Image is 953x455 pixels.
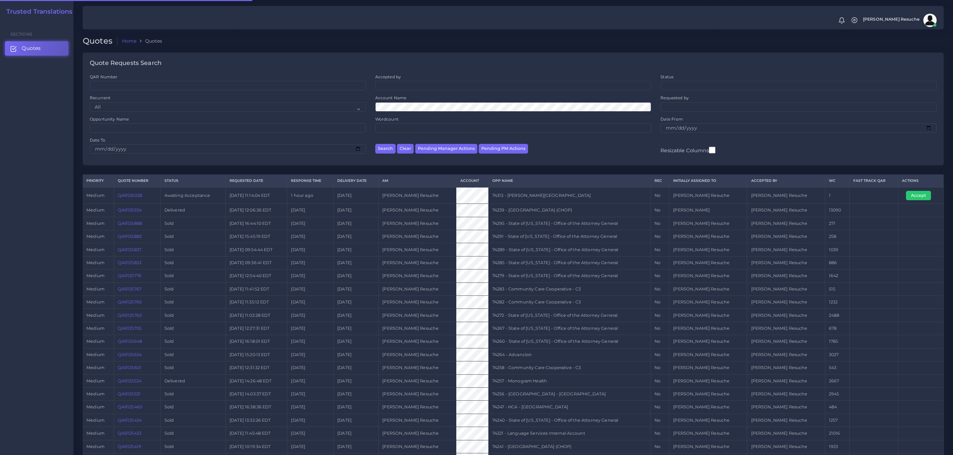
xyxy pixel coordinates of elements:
[86,352,104,357] span: medium
[669,387,747,400] td: [PERSON_NAME] Resuche
[86,193,104,198] span: medium
[118,365,141,370] a: QAR125601
[160,204,225,217] td: Delivered
[334,348,379,361] td: [DATE]
[479,144,528,154] button: Pending PM Actions
[225,217,287,230] td: [DATE] 16:44:10 EDT
[747,187,825,204] td: [PERSON_NAME] Resuche
[488,204,650,217] td: 74239 - [GEOGRAPHIC_DATA] (CHOP)
[334,217,379,230] td: [DATE]
[86,326,104,331] span: medium
[334,401,379,414] td: [DATE]
[2,8,73,16] h2: Trusted Translations
[660,95,689,101] label: Requested by
[160,440,225,453] td: Sold
[488,361,650,374] td: 74258 - Community Care Cooperative - C3
[379,335,456,348] td: [PERSON_NAME] Resuche
[225,348,287,361] td: [DATE] 15:20:13 EDT
[287,401,334,414] td: [DATE]
[669,204,747,217] td: [PERSON_NAME]
[650,361,669,374] td: No
[488,414,650,427] td: 74240 - State of [US_STATE] - Office of the Attorney General
[825,187,849,204] td: 1
[225,401,287,414] td: [DATE] 16:38:36 EDT
[650,187,669,204] td: No
[488,187,650,204] td: 74313 - [PERSON_NAME][GEOGRAPHIC_DATA]
[747,387,825,400] td: [PERSON_NAME] Resuche
[287,440,334,453] td: [DATE]
[825,414,849,427] td: 1257
[825,427,849,440] td: 21016
[287,256,334,269] td: [DATE]
[825,309,849,322] td: 2488
[650,440,669,453] td: No
[488,322,650,335] td: 74267 - State of [US_STATE] - Office of the Attorney General
[650,414,669,427] td: No
[160,401,225,414] td: Sold
[650,348,669,361] td: No
[118,247,141,252] a: QAR125837
[225,414,287,427] td: [DATE] 13:32:26 EDT
[118,418,142,423] a: QAR125434
[160,256,225,269] td: Sold
[669,335,747,348] td: [PERSON_NAME] Resuche
[160,269,225,282] td: Sold
[334,187,379,204] td: [DATE]
[225,440,287,453] td: [DATE] 10:19:34 EDT
[379,282,456,295] td: [PERSON_NAME] Resuche
[379,361,456,374] td: [PERSON_NAME] Resuche
[379,440,456,453] td: [PERSON_NAME] Resuche
[650,427,669,440] td: No
[488,335,650,348] td: 74260 - State of [US_STATE] - Office of the Attorney General
[397,144,414,154] button: Clear
[90,60,161,67] h4: Quote Requests Search
[825,175,849,187] th: WC
[225,282,287,295] td: [DATE] 11:41:52 EDT
[747,217,825,230] td: [PERSON_NAME] Resuche
[90,74,117,80] label: QAR Number
[160,217,225,230] td: Sold
[225,374,287,387] td: [DATE] 14:26:48 EDT
[86,313,104,318] span: medium
[825,243,849,256] td: 1039
[334,387,379,400] td: [DATE]
[650,217,669,230] td: No
[650,322,669,335] td: No
[379,204,456,217] td: [PERSON_NAME] Resuche
[334,361,379,374] td: [DATE]
[825,204,849,217] td: 13090
[825,322,849,335] td: 678
[86,431,104,436] span: medium
[287,243,334,256] td: [DATE]
[287,348,334,361] td: [DATE]
[334,175,379,187] th: Delivery Date
[160,230,225,243] td: Sold
[650,387,669,400] td: No
[669,348,747,361] td: [PERSON_NAME] Resuche
[334,427,379,440] td: [DATE]
[488,309,650,322] td: 74272 - State of [US_STATE] - Office of the Attorney General
[287,230,334,243] td: [DATE]
[287,175,334,187] th: Response Time
[747,282,825,295] td: [PERSON_NAME] Resuche
[375,74,401,80] label: Accepted by
[747,401,825,414] td: [PERSON_NAME] Resuche
[825,256,849,269] td: 886
[669,243,747,256] td: [PERSON_NAME] Resuche
[825,269,849,282] td: 1642
[86,221,104,226] span: medium
[488,387,650,400] td: 74256 - [GEOGRAPHIC_DATA] - [GEOGRAPHIC_DATA]
[669,269,747,282] td: [PERSON_NAME] Resuche
[90,137,105,143] label: Date To
[118,431,141,436] a: QAR125423
[160,243,225,256] td: Sold
[86,299,104,304] span: medium
[379,322,456,335] td: [PERSON_NAME] Resuche
[709,146,716,154] input: Resizable Columns
[650,269,669,282] td: No
[287,322,334,335] td: [DATE]
[10,32,32,37] span: Sections
[86,286,104,291] span: medium
[118,352,142,357] a: QAR125634
[747,230,825,243] td: [PERSON_NAME] Resuche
